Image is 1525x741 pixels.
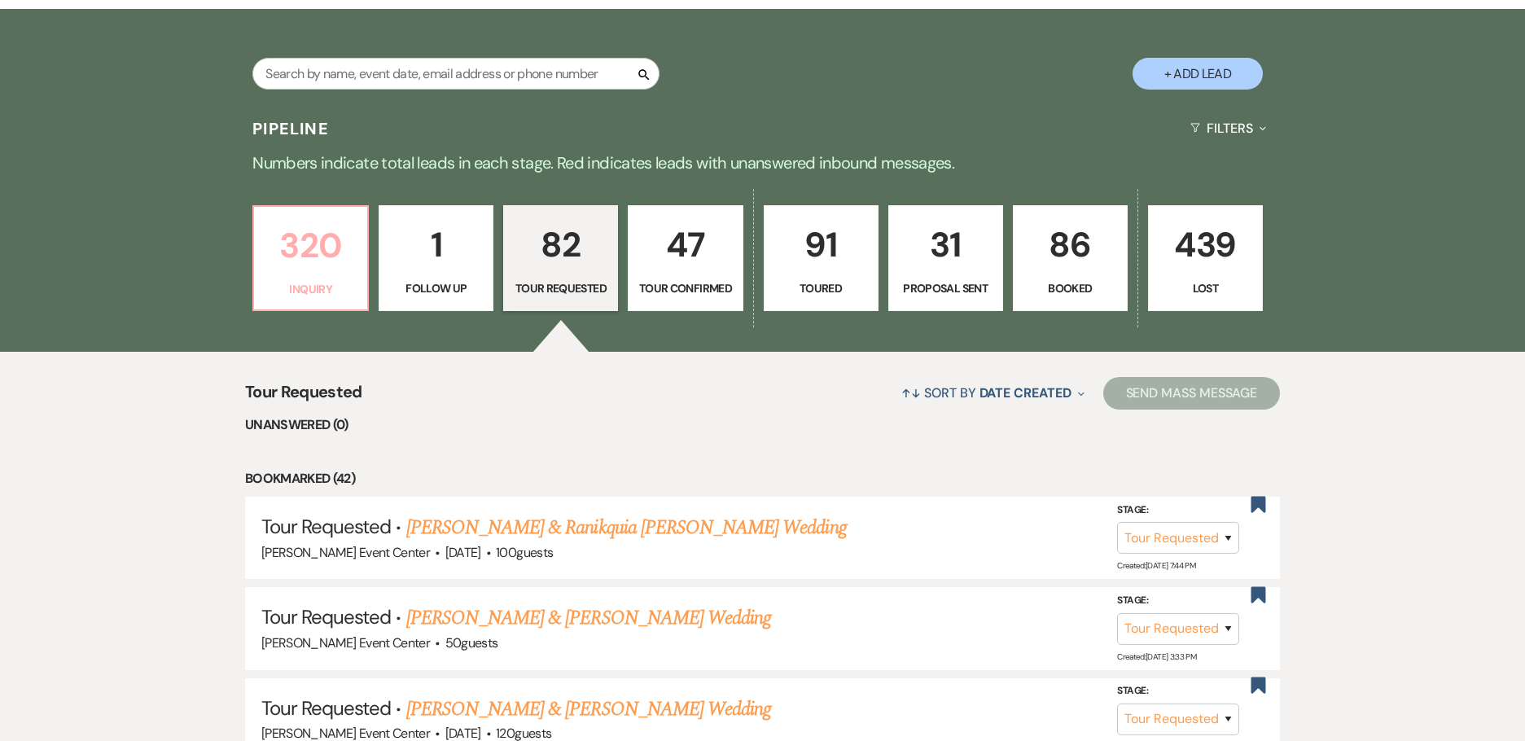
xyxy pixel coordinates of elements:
[901,384,921,401] span: ↑↓
[628,205,743,311] a: 47Tour Confirmed
[1159,279,1252,297] p: Lost
[764,205,879,311] a: 91Toured
[252,205,369,311] a: 320Inquiry
[638,279,732,297] p: Tour Confirmed
[899,279,993,297] p: Proposal Sent
[389,217,483,272] p: 1
[406,513,847,542] a: [PERSON_NAME] & Ranikquia [PERSON_NAME] Wedding
[445,634,498,651] span: 50 guests
[514,279,607,297] p: Tour Requested
[261,544,430,561] span: [PERSON_NAME] Event Center
[245,414,1280,436] li: Unanswered (0)
[1117,682,1239,700] label: Stage:
[899,217,993,272] p: 31
[1023,217,1117,272] p: 86
[406,603,771,633] a: [PERSON_NAME] & [PERSON_NAME] Wedding
[1117,502,1239,520] label: Stage:
[496,544,553,561] span: 100 guests
[252,117,329,140] h3: Pipeline
[264,280,357,298] p: Inquiry
[1184,107,1273,150] button: Filters
[245,379,362,414] span: Tour Requested
[1117,592,1239,610] label: Stage:
[888,205,1003,311] a: 31Proposal Sent
[514,217,607,272] p: 82
[1103,377,1281,410] button: Send Mass Message
[1117,651,1196,661] span: Created: [DATE] 3:33 PM
[1133,58,1263,90] button: + Add Lead
[406,695,771,724] a: [PERSON_NAME] & [PERSON_NAME] Wedding
[1023,279,1117,297] p: Booked
[503,205,618,311] a: 82Tour Requested
[261,695,392,721] span: Tour Requested
[389,279,483,297] p: Follow Up
[445,544,481,561] span: [DATE]
[979,384,1071,401] span: Date Created
[1013,205,1128,311] a: 86Booked
[261,604,392,629] span: Tour Requested
[774,217,868,272] p: 91
[252,58,660,90] input: Search by name, event date, email address or phone number
[638,217,732,272] p: 47
[177,150,1349,176] p: Numbers indicate total leads in each stage. Red indicates leads with unanswered inbound messages.
[774,279,868,297] p: Toured
[264,218,357,273] p: 320
[1159,217,1252,272] p: 439
[261,514,392,539] span: Tour Requested
[1117,560,1195,571] span: Created: [DATE] 7:44 PM
[261,634,430,651] span: [PERSON_NAME] Event Center
[379,205,493,311] a: 1Follow Up
[245,468,1280,489] li: Bookmarked (42)
[1148,205,1263,311] a: 439Lost
[895,371,1090,414] button: Sort By Date Created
